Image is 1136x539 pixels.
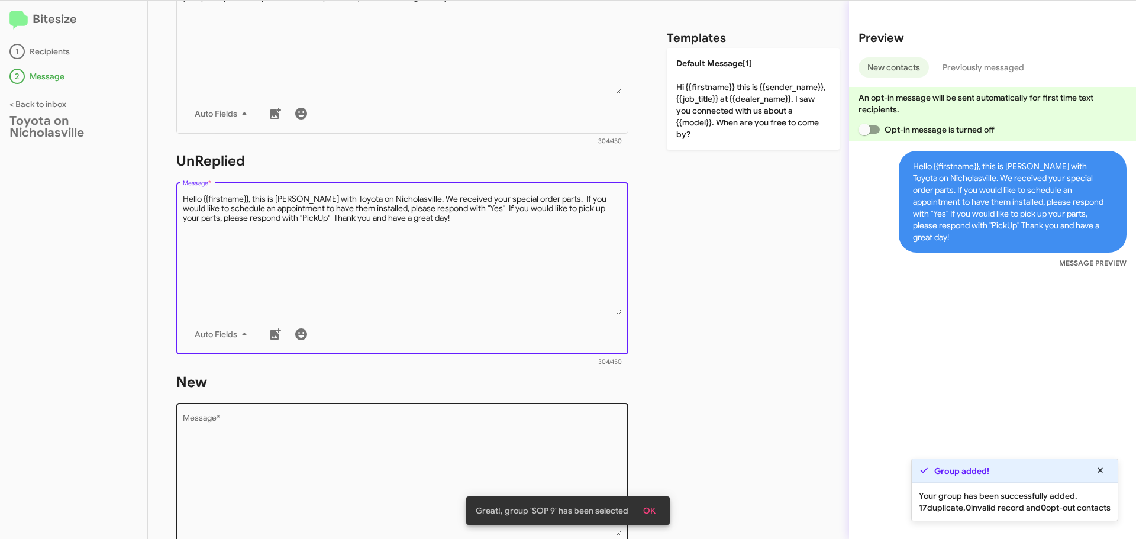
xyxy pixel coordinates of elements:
[919,502,927,513] b: 17
[1041,502,1046,513] b: 0
[966,502,971,513] b: 0
[634,500,665,521] button: OK
[9,44,138,59] div: Recipients
[934,465,989,477] strong: Group added!
[9,10,138,30] h2: Bitesize
[899,151,1127,253] span: Hello {{firstname}}, this is [PERSON_NAME] with Toyota on Nicholasville. We received your special...
[667,29,726,48] h2: Templates
[598,359,622,366] mat-hint: 304/450
[912,483,1118,521] div: Your group has been successfully added. duplicate, invalid record and opt-out contacts
[185,103,261,124] button: Auto Fields
[195,324,251,345] span: Auto Fields
[185,324,261,345] button: Auto Fields
[859,57,929,78] button: New contacts
[598,138,622,145] mat-hint: 304/450
[9,115,138,138] div: Toyota on Nicholasville
[176,151,628,170] h1: UnReplied
[476,505,628,517] span: Great!, group 'SOP 9' has been selected
[1059,257,1127,269] small: MESSAGE PREVIEW
[9,99,66,109] a: < Back to inbox
[867,57,920,78] span: New contacts
[176,373,628,392] h1: New
[859,92,1127,115] p: An opt-in message will be sent automatically for first time text recipients.
[859,29,1127,48] h2: Preview
[9,11,28,30] img: logo-minimal.svg
[934,57,1033,78] button: Previously messaged
[676,58,752,69] span: Default Message[1]
[885,122,995,137] span: Opt-in message is turned off
[943,57,1024,78] span: Previously messaged
[9,69,25,84] div: 2
[9,69,138,84] div: Message
[667,48,840,150] p: Hi {{firstname}} this is {{sender_name}}, {{job_title}} at {{dealer_name}}. I saw you connected w...
[195,103,251,124] span: Auto Fields
[643,500,656,521] span: OK
[9,44,25,59] div: 1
